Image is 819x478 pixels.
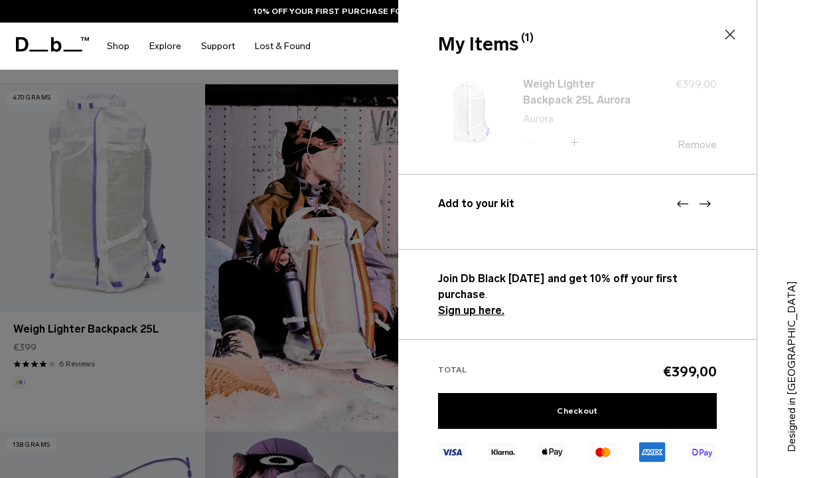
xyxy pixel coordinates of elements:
a: Checkout [438,393,717,429]
h3: Add to your kit [438,196,717,212]
p: . [438,271,717,319]
span: €399,00 [663,363,717,380]
a: Lost & Found [255,23,311,70]
a: Shop [107,23,129,70]
a: Explore [149,23,181,70]
p: Designed in [GEOGRAPHIC_DATA] [784,253,800,452]
span: Total [438,365,467,374]
a: Support [201,23,235,70]
nav: Main Navigation [97,23,321,70]
strong: Join Db Black [DATE] and get 10% off your first purchase [438,272,678,301]
a: Sign up here. [438,304,504,317]
a: 10% OFF YOUR FIRST PURCHASE FOR DB [DEMOGRAPHIC_DATA] MEMBERS [254,5,565,17]
div: My Items [438,31,714,58]
span: (1) [521,30,534,46]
